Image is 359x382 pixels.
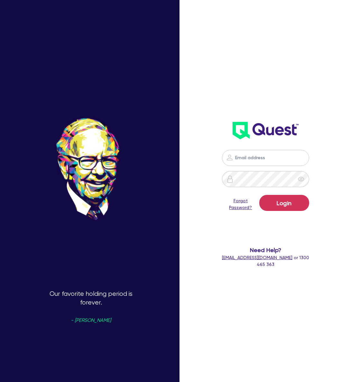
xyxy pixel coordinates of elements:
span: or 1300 465 363 [222,255,309,267]
span: Need Help? [222,246,309,254]
input: Email address [222,150,309,166]
button: Login [259,195,309,211]
span: - [PERSON_NAME] [71,318,111,323]
img: icon-password [226,154,234,161]
img: icon-password [226,175,234,183]
span: eye [298,176,304,182]
a: [EMAIL_ADDRESS][DOMAIN_NAME] [222,255,292,260]
a: Forgot Password? [222,197,259,211]
img: wH2k97JdezQIQAAAABJRU5ErkJggg== [233,122,299,139]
